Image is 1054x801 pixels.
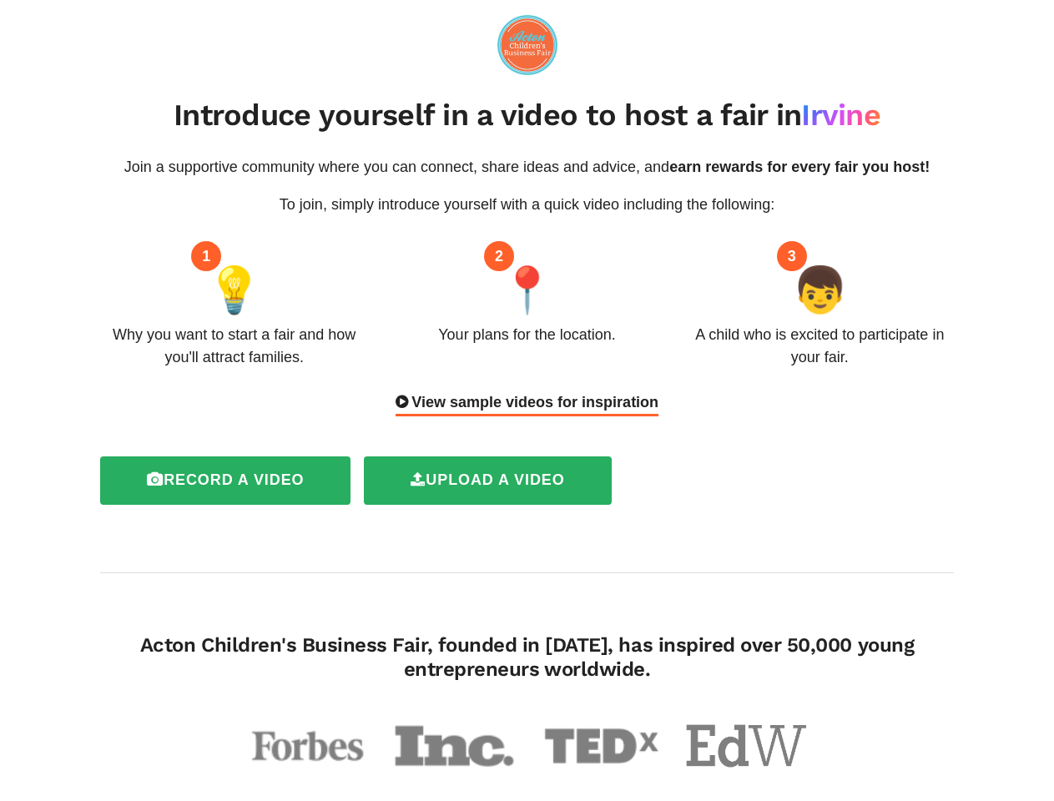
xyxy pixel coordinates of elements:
[100,194,954,216] p: To join, simply introduce yourself with a quick video including the following:
[100,456,350,505] label: Record a video
[100,98,954,133] h2: Introduce yourself in a video to host a fair in
[191,241,221,271] div: 1
[396,391,658,416] div: View sample videos for inspiration
[206,256,262,324] span: 💡
[438,324,615,346] div: Your plans for the location.
[686,724,807,767] img: educationweek-b44e3a78a0cc50812acddf996c80439c68a45cffb8f3ee3cd50a8b6969dbcca9.png
[393,722,514,770] img: inc-ff44fbf6c2e08814d02e9de779f5dfa52292b9cd745a9c9ba490939733b0a811.png
[669,159,930,175] span: earn rewards for every fair you host!
[247,721,368,770] img: forbes-fa5d64866bcb1cab5e5385ee4197b3af65bd4ce70a33c46b7494fa0b80b137fa.png
[540,722,661,771] img: tedx-13a865a45376fdabb197df72506254416b52198507f0d7e8a0b1bf7ecf255dd6.png
[100,633,954,681] h4: Acton Children's Business Fair, founded in [DATE], has inspired over 50,000 young entrepreneurs w...
[777,241,807,271] div: 3
[100,156,954,179] p: Join a supportive community where you can connect, share ideas and advice, and
[497,15,557,75] img: logo-09e7f61fd0461591446672a45e28a4aa4e3f772ea81a4ddf9c7371a8bcc222a1.png
[686,324,954,369] div: A child who is excited to participate in your fair.
[801,98,880,133] span: Irvine
[100,324,368,369] div: Why you want to start a fair and how you'll attract families.
[364,456,611,505] label: Upload a video
[484,241,514,271] div: 2
[499,256,555,324] span: 📍
[792,256,848,324] span: 👦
